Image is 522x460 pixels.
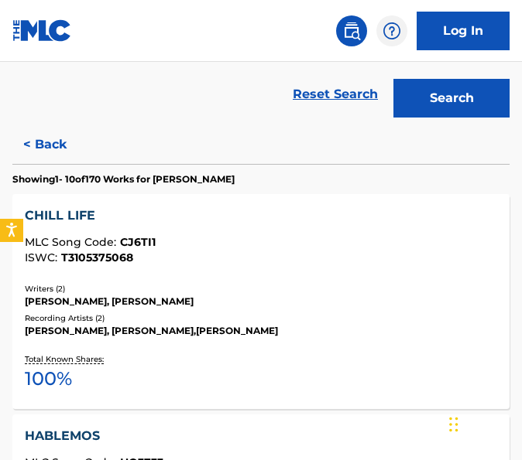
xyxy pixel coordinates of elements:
[25,250,61,264] span: ISWC :
[336,15,367,46] a: Public Search
[25,295,497,308] div: [PERSON_NAME], [PERSON_NAME]
[285,77,386,111] a: Reset Search
[376,15,407,46] div: Help
[25,365,72,393] span: 100 %
[25,312,497,324] div: Recording Artists ( 2 )
[417,12,510,50] a: Log In
[25,206,497,225] div: CHILL LIFE
[12,15,510,125] form: Search Form
[25,324,497,338] div: [PERSON_NAME], [PERSON_NAME],[PERSON_NAME]
[12,19,72,42] img: MLC Logo
[25,353,108,365] p: Total Known Shares:
[61,250,133,264] span: T3105375068
[449,401,458,448] div: Drag
[25,427,497,445] div: HABLEMOS
[12,194,510,409] a: CHILL LIFEMLC Song Code:CJ6TI1ISWC:T3105375068Writers (2)[PERSON_NAME], [PERSON_NAME]Recording Ar...
[25,235,120,249] span: MLC Song Code :
[445,386,522,460] iframe: Chat Widget
[383,22,401,40] img: help
[120,235,156,249] span: CJ6TI1
[12,172,235,186] p: Showing 1 - 10 of 170 Works for [PERSON_NAME]
[393,79,510,118] button: Search
[12,125,105,164] button: < Back
[342,22,361,40] img: search
[25,283,497,295] div: Writers ( 2 )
